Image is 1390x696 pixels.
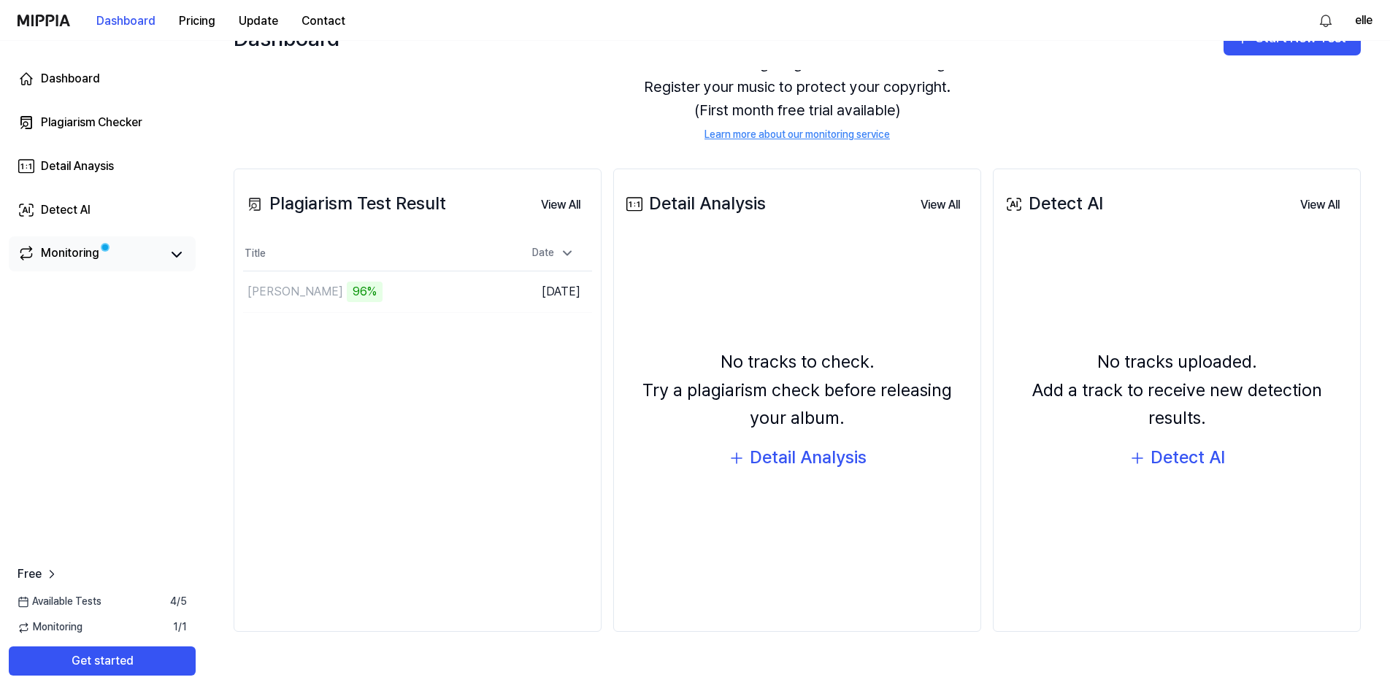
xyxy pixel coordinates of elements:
button: Get started [9,646,196,676]
button: View All [909,190,972,220]
div: Detail Anaysis [41,158,114,175]
div: Date [526,241,580,265]
a: Detect AI [9,193,196,228]
a: Learn more about our monitoring service [704,128,890,142]
div: No tracks uploaded. Add a track to receive new detection results. [1002,348,1351,432]
div: Plagiarism Test Result [243,190,446,217]
button: Dashboard [85,7,167,36]
a: View All [1289,189,1351,220]
span: 4 / 5 [170,595,187,609]
div: There are no songs registered for monitoring. Register your music to protect your copyright. (Fir... [234,34,1361,160]
a: Plagiarism Checker [9,105,196,140]
a: Monitoring [18,244,161,265]
a: View All [909,189,972,220]
button: View All [529,190,592,220]
button: Contact [290,7,357,36]
a: Update [227,1,290,41]
span: 1 / 1 [173,620,187,635]
button: View All [1289,190,1351,220]
td: [DATE] [505,271,593,313]
div: Detail Analysis [623,190,766,217]
div: Detect AI [1151,444,1225,471]
button: Pricing [167,7,227,36]
a: Dashboard [9,61,196,96]
button: Detect AI [1129,444,1225,471]
div: Detect AI [41,201,91,219]
div: [PERSON_NAME] [247,283,343,301]
div: Dashboard [41,70,100,88]
a: Detail Anaysis [9,149,196,184]
img: logo [18,15,70,26]
span: Free [18,565,42,583]
span: Monitoring [18,620,82,635]
a: Free [18,565,59,583]
div: Plagiarism Checker [41,114,142,131]
img: 알림 [1317,12,1335,29]
div: Detail Analysis [750,444,867,471]
button: elle [1355,12,1372,29]
div: Detect AI [1002,190,1103,217]
div: Monitoring [41,244,99,265]
th: Title [243,236,505,271]
div: No tracks to check. Try a plagiarism check before releasing your album. [623,348,972,432]
span: Available Tests [18,595,101,609]
a: View All [529,189,592,220]
button: Detail Analysis [728,444,867,471]
div: 96% [347,282,383,302]
button: Update [227,7,290,36]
